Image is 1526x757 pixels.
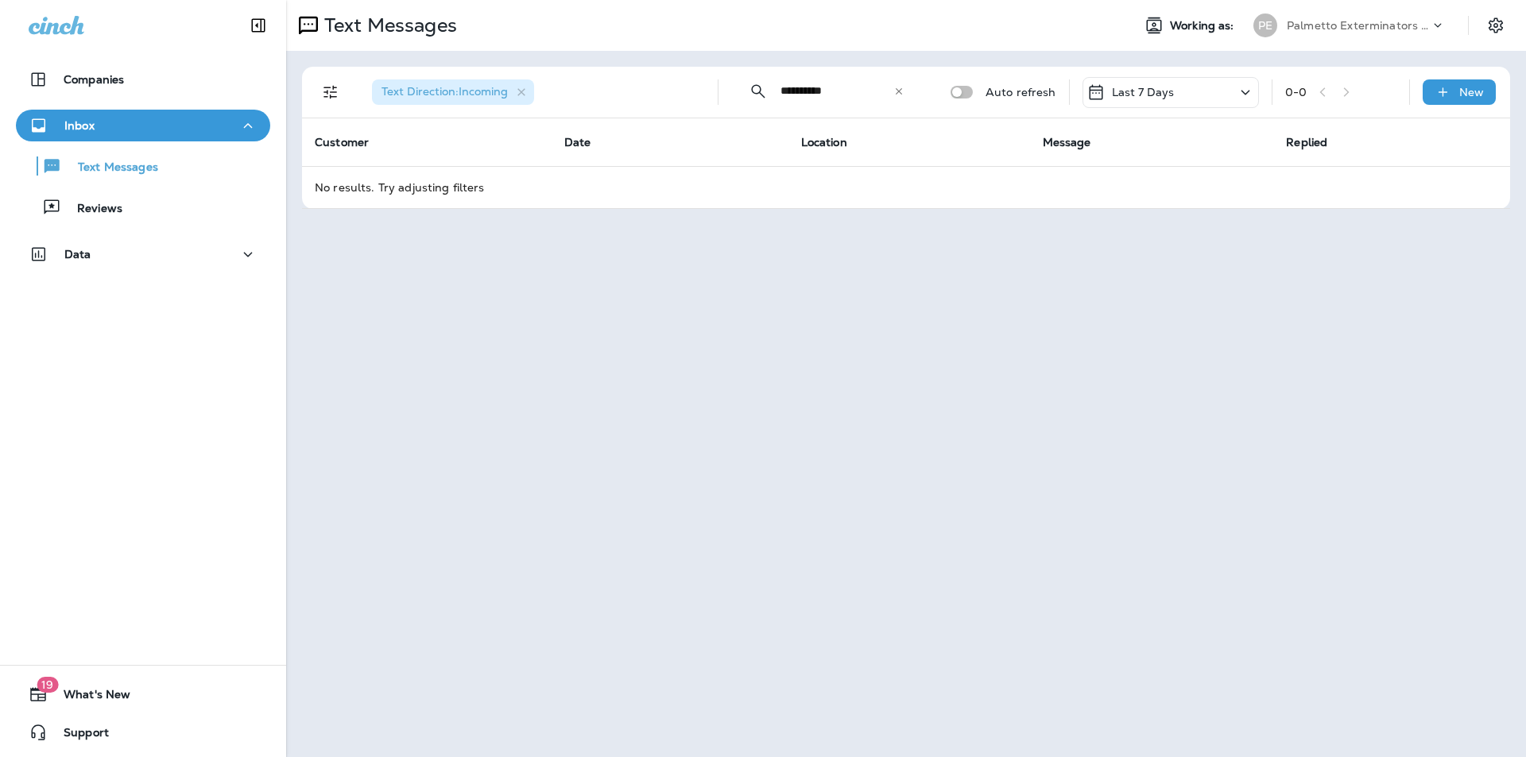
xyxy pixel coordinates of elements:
button: Support [16,716,270,748]
span: Text Direction : Incoming [381,84,508,98]
button: Reviews [16,191,270,224]
p: Reviews [61,202,122,217]
td: No results. Try adjusting filters [302,166,1510,208]
span: 19 [37,677,58,693]
span: Location [801,135,847,149]
button: Inbox [16,110,270,141]
span: Support [48,726,109,745]
span: Customer [315,135,369,149]
p: New [1459,86,1484,98]
button: Companies [16,64,270,95]
p: Data [64,248,91,261]
button: Settings [1481,11,1510,40]
div: Text Direction:Incoming [372,79,534,105]
span: Replied [1286,135,1327,149]
span: Working as: [1170,19,1237,33]
span: Date [564,135,591,149]
p: Last 7 Days [1112,86,1175,98]
button: Collapse Search [742,75,774,107]
div: PE [1253,14,1277,37]
p: Inbox [64,119,95,132]
p: Text Messages [318,14,457,37]
button: Collapse Sidebar [236,10,281,41]
button: 19What's New [16,678,270,710]
p: Palmetto Exterminators LLC [1287,19,1430,32]
p: Auto refresh [986,86,1056,98]
button: Data [16,238,270,270]
div: 0 - 0 [1285,86,1307,98]
button: Filters [315,76,347,108]
span: Message [1043,135,1091,149]
p: Companies [64,73,124,86]
p: Text Messages [62,160,158,176]
button: Text Messages [16,149,270,183]
span: What's New [48,688,130,707]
